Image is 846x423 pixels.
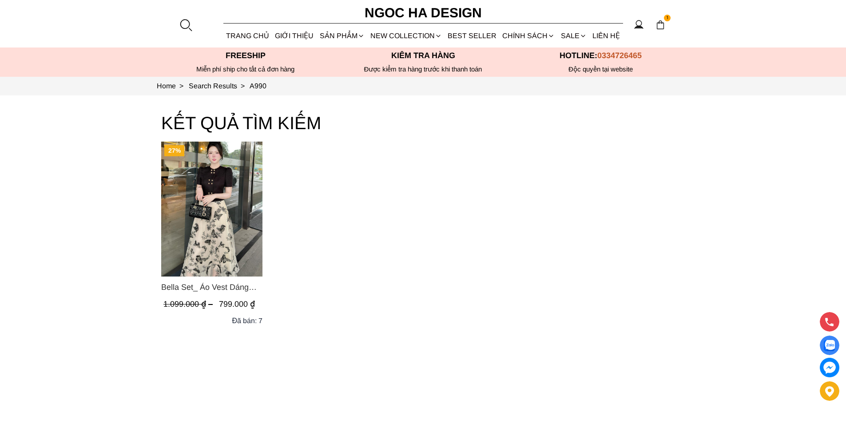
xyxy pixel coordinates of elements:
[357,2,490,24] a: Ngoc Ha Design
[272,24,317,47] a: GIỚI THIỆU
[655,20,665,30] img: img-CART-ICON-ksit0nf1
[161,281,262,293] a: Link to Bella Set_ Áo Vest Dáng Lửng Cúc Đồng, Chân Váy Họa Tiết Bướm A990+CV121
[589,24,623,47] a: LIÊN HỆ
[597,51,642,60] span: 0334726465
[219,300,255,308] span: 799.000 ₫
[367,24,445,47] a: NEW COLLECTION
[161,142,262,277] a: Product image - Bella Set_ Áo Vest Dáng Lửng Cúc Đồng, Chân Váy Họa Tiết Bướm A990+CV121
[176,82,187,90] span: >
[163,300,215,308] span: 1.099.000 ₫
[664,15,671,22] span: 1
[189,82,250,90] a: Link to Search Results
[512,65,690,73] h6: Độc quyền tại website
[157,51,334,60] p: Freeship
[157,65,334,73] div: Miễn phí ship cho tất cả đơn hàng
[824,340,835,351] img: Display image
[161,281,262,293] span: Bella Set_ Áo Vest Dáng Lửng Cúc Đồng, Chân Váy Họa Tiết Bướm A990+CV121
[237,82,248,90] span: >
[558,24,589,47] a: SALE
[820,336,839,355] a: Display image
[445,24,500,47] a: BEST SELLER
[391,51,455,60] font: Kiểm tra hàng
[232,315,262,326] div: Đã bán: 7
[157,82,189,90] a: Link to Home
[250,82,266,90] a: Link to A990
[317,24,367,47] div: SẢN PHẨM
[334,65,512,73] p: Được kiểm tra hàng trước khi thanh toán
[223,24,272,47] a: TRANG CHỦ
[512,51,690,60] p: Hotline:
[820,358,839,377] a: messenger
[500,24,558,47] div: Chính sách
[161,142,262,277] img: Bella Set_ Áo Vest Dáng Lửng Cúc Đồng, Chân Váy Họa Tiết Bướm A990+CV121
[161,109,685,137] h3: KẾT QUẢ TÌM KIẾM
